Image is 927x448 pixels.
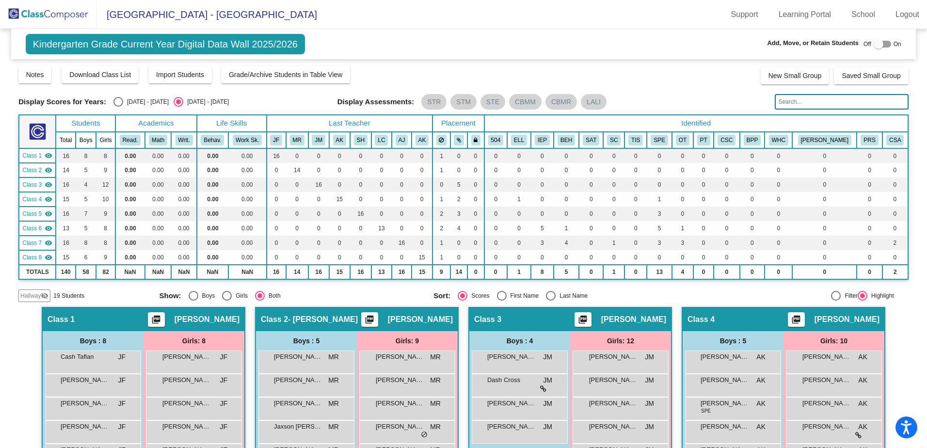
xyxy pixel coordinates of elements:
[19,221,56,236] td: Leah Crow - No Class Name
[467,163,484,177] td: 0
[672,177,693,192] td: 0
[392,148,412,163] td: 0
[714,132,739,148] th: Counseling w/ Ms. Stacy
[267,192,286,207] td: 0
[176,135,193,145] button: Writ.
[583,135,599,145] button: SAT
[579,163,603,177] td: 0
[69,71,131,79] span: Download Class List
[432,132,450,148] th: Keep away students
[45,210,52,218] mat-icon: visibility
[693,192,714,207] td: 0
[467,177,484,192] td: 0
[115,207,145,221] td: 0.00
[624,132,647,148] th: Title Support
[693,148,714,163] td: 0
[857,177,882,192] td: 0
[286,177,308,192] td: 0
[603,177,624,192] td: 0
[740,177,765,192] td: 0
[371,192,392,207] td: 0
[145,163,172,177] td: 0.00
[329,132,350,148] th: Ashleigh Kaufman
[329,177,350,192] td: 0
[844,7,883,22] a: School
[714,177,739,192] td: 0
[22,209,42,218] span: Class 5
[354,135,368,145] button: SH
[337,97,415,106] span: Display Assessments:
[26,34,305,54] span: Kindergarten Grade Current Year Digital Data Wall 2025/2026
[507,177,531,192] td: 0
[197,192,228,207] td: 0.00
[267,148,286,163] td: 16
[834,67,908,84] button: Saved Small Group
[531,177,554,192] td: 0
[229,71,343,79] span: Grade/Archive Students in Table View
[416,135,429,145] button: AK
[45,195,52,203] mat-icon: visibility
[56,163,76,177] td: 14
[624,207,647,221] td: 0
[771,7,839,22] a: Learning Portal
[308,163,329,177] td: 0
[624,192,647,207] td: 0
[329,163,350,177] td: 0
[96,192,115,207] td: 10
[798,135,851,145] button: [PERSON_NAME]
[56,177,76,192] td: 16
[333,135,347,145] button: AK
[697,135,710,145] button: PT
[607,135,621,145] button: SC
[647,132,672,148] th: Speech services
[412,148,432,163] td: 0
[286,148,308,163] td: 0
[792,163,857,177] td: 0
[350,207,371,221] td: 16
[392,192,412,207] td: 0
[22,195,42,204] span: Class 4
[329,207,350,221] td: 0
[76,163,96,177] td: 5
[857,163,882,177] td: 0
[148,312,165,327] button: Print Students Details
[765,192,792,207] td: 0
[171,163,196,177] td: 0.00
[768,72,822,80] span: New Small Group
[45,166,52,174] mat-icon: visibility
[45,152,52,160] mat-icon: visibility
[484,132,507,148] th: 504 Plan
[765,177,792,192] td: 0
[886,135,904,145] button: CSA
[412,177,432,192] td: 0
[432,207,450,221] td: 2
[603,132,624,148] th: Self-contained classroom
[96,148,115,163] td: 8
[740,163,765,177] td: 0
[45,181,52,189] mat-icon: visibility
[647,192,672,207] td: 1
[531,192,554,207] td: 0
[201,135,224,145] button: Behav.
[197,163,228,177] td: 0.00
[350,177,371,192] td: 0
[651,135,668,145] button: SPE
[714,207,739,221] td: 0
[432,163,450,177] td: 1
[603,163,624,177] td: 0
[308,192,329,207] td: 0
[145,148,172,163] td: 0.00
[19,192,56,207] td: Ashleigh Kaufman - No Class Name
[76,177,96,192] td: 4
[861,135,878,145] button: PRS
[484,163,507,177] td: 0
[554,177,579,192] td: 0
[488,135,504,145] button: 504
[22,151,42,160] span: Class 1
[554,132,579,148] th: Behavior
[882,177,908,192] td: 0
[350,192,371,207] td: 0
[308,148,329,163] td: 0
[888,7,927,22] a: Logout
[76,132,96,148] th: Boys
